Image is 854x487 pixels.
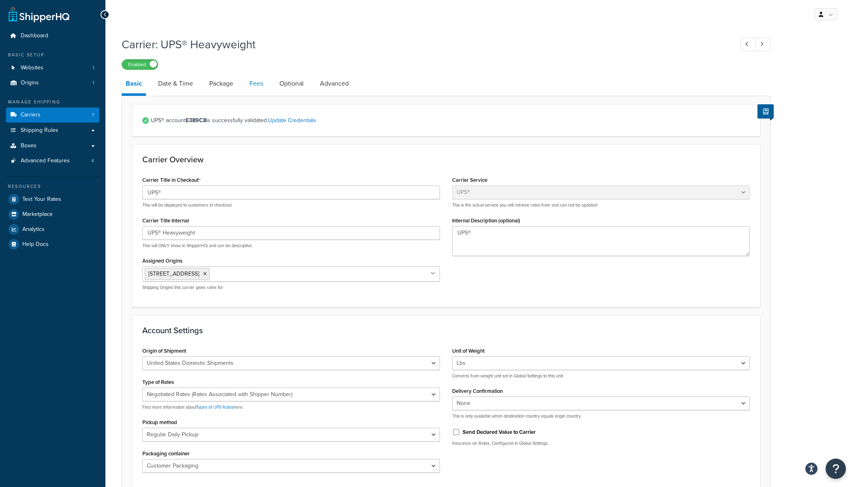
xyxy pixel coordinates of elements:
p: This is only available when destination country equals origin country [452,413,750,419]
label: Assigned Origins [142,258,182,264]
h3: Carrier Overview [142,155,750,164]
label: Delivery Confirmation [452,388,503,394]
div: Manage Shipping [6,99,99,106]
a: Test Your Rates [6,192,99,207]
a: Shipping Rules [6,123,99,138]
li: Websites [6,60,99,75]
a: Analytics [6,222,99,237]
span: [STREET_ADDRESS] [148,269,199,278]
p: Insurance on Rates. Configured in Global Settings. [452,440,750,446]
textarea: UPS® [452,226,750,256]
a: Package [205,74,237,93]
p: This is the actual service you will retrieve rates from and can not be updated [452,202,750,208]
a: Marketplace [6,207,99,222]
label: Unit of Weight [452,348,485,354]
strong: E389C8 [186,116,206,125]
span: Shipping Rules [21,127,58,134]
label: Internal Description (optional) [452,218,520,224]
span: Websites [21,65,43,71]
a: Dashboard [6,28,99,43]
span: Advanced Features [21,157,70,164]
label: Pickup method [142,419,177,425]
a: Basic [122,74,146,96]
div: Basic Setup [6,52,99,58]
a: Next Record [755,38,771,51]
label: Send Declared Value to Carrier [463,429,536,436]
a: Update Credentials [268,116,316,125]
p: Find more information about here. [142,404,440,410]
div: Resources [6,183,99,190]
label: Carrier Service [452,177,487,183]
a: Advanced Features4 [6,153,99,168]
label: Packaging container [142,450,190,457]
button: Show Help Docs [757,104,774,119]
span: 7 [92,112,94,119]
a: Help Docs [6,237,99,252]
a: Types of UPS Rates [196,404,234,410]
a: Origins1 [6,75,99,91]
li: Carriers [6,108,99,123]
span: Carriers [21,112,41,119]
span: UPS® account is successfully validated. [151,115,750,126]
span: 1 [92,65,94,71]
li: Advanced Features [6,153,99,168]
span: Test Your Rates [22,196,61,203]
span: Analytics [22,226,45,233]
p: Converts from weight unit set in Global Settings to this unit [452,373,750,379]
button: Open Resource Center [826,459,846,479]
a: Optional [275,74,308,93]
a: Date & Time [154,74,197,93]
span: 4 [91,157,94,164]
span: Marketplace [22,211,53,218]
p: Shipping Origins this carrier gives rates for [142,284,440,291]
label: Origin of Shipment [142,348,186,354]
span: Help Docs [22,241,49,248]
span: 1 [92,80,94,86]
a: Carriers7 [6,108,99,123]
p: This will ONLY show in ShipperHQ and can be descriptive [142,243,440,249]
span: Origins [21,80,39,86]
a: Previous Record [740,38,756,51]
a: Fees [245,74,267,93]
h3: Account Settings [142,326,750,335]
p: This will be displayed to customers at checkout [142,202,440,208]
label: Carrier Title Internal [142,218,189,224]
a: Boxes [6,138,99,153]
label: Enabled [122,60,158,69]
h1: Carrier: UPS® Heavyweight [122,37,725,52]
a: Websites1 [6,60,99,75]
a: Advanced [316,74,353,93]
li: Origins [6,75,99,91]
span: Boxes [21,142,36,149]
label: Type of Rates [142,379,174,385]
label: Carrier Title in Checkout [142,177,201,183]
span: Dashboard [21,32,48,39]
